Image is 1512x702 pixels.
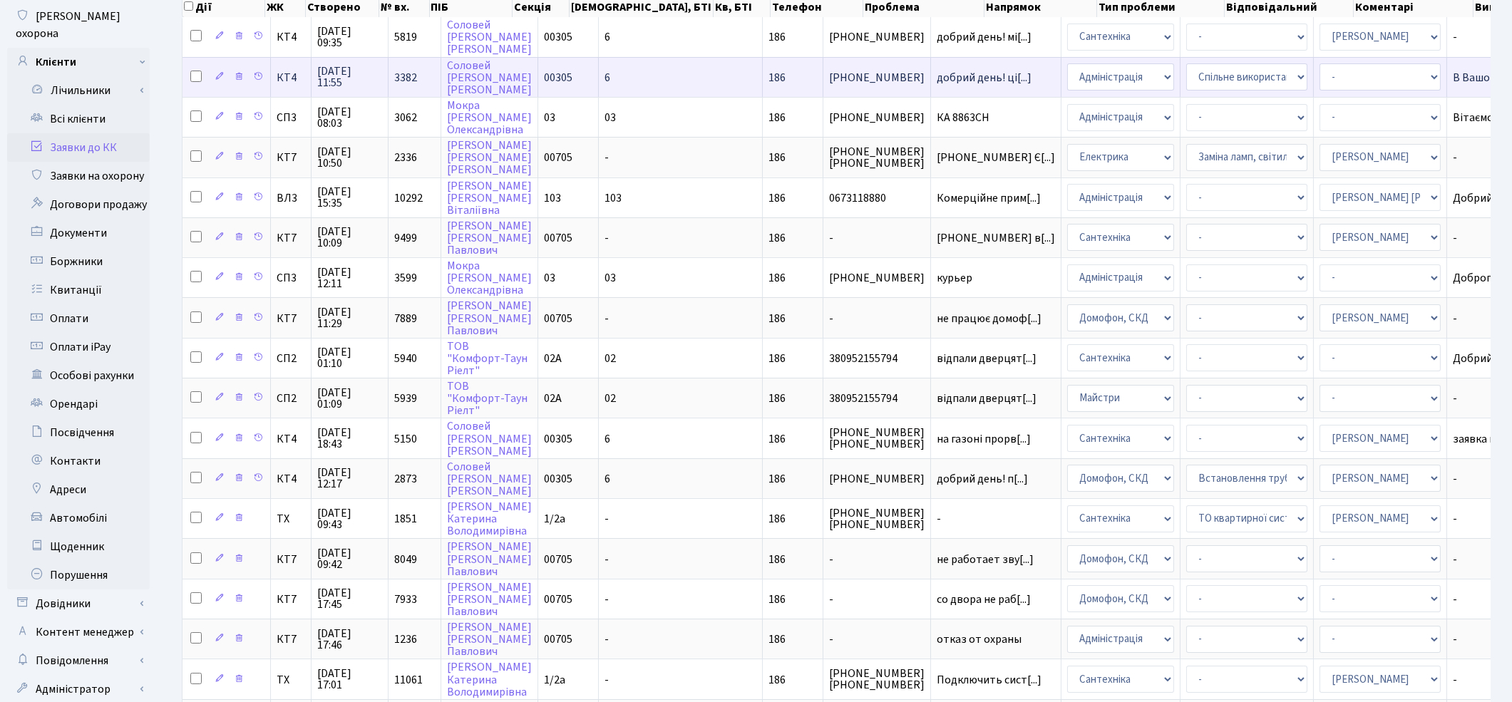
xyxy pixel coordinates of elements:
span: КТ4 [277,433,305,445]
span: Подключить сист[...] [937,672,1042,688]
span: 02А [544,351,562,366]
span: [DATE] 08:03 [317,106,382,129]
span: 9499 [394,230,417,246]
span: - [829,634,925,645]
span: - [829,313,925,324]
span: ТХ [277,513,305,525]
span: - [605,511,609,527]
a: [PERSON_NAME][PERSON_NAME]Павлович [447,540,532,579]
span: [DATE] 17:01 [317,668,382,691]
span: 186 [768,471,786,487]
span: [DATE] 10:09 [317,226,382,249]
span: [PHONE_NUMBER] [829,473,925,485]
span: - [605,672,609,688]
span: [PHONE_NUMBER] [PHONE_NUMBER] [829,668,925,691]
span: 7933 [394,592,417,607]
span: не работает зву[...] [937,552,1034,567]
span: [DATE] 01:10 [317,346,382,369]
span: - [605,552,609,567]
span: 186 [768,552,786,567]
span: [PHONE_NUMBER] в[...] [937,230,1055,246]
a: Довідники [7,589,150,618]
span: 186 [768,150,786,165]
span: - [605,311,609,326]
a: Порушення [7,561,150,589]
a: [PERSON_NAME]КатеринаВолодимирівна [447,499,532,539]
span: 186 [768,631,786,647]
span: 8049 [394,552,417,567]
span: [PHONE_NUMBER] [829,31,925,43]
a: Соловей[PERSON_NAME][PERSON_NAME] [447,17,532,57]
span: [DATE] 17:45 [317,587,382,610]
a: Лічильники [16,76,150,105]
span: 186 [768,391,786,406]
span: [DATE] 17:46 [317,628,382,651]
span: 6 [605,70,610,86]
a: Соловей[PERSON_NAME][PERSON_NAME] [447,58,532,98]
a: [PERSON_NAME][PERSON_NAME]Павлович [447,218,532,258]
span: 5940 [394,351,417,366]
span: [DATE] 09:35 [317,26,382,48]
span: КТ7 [277,232,305,244]
span: 00705 [544,150,572,165]
span: [PHONE_NUMBER] [PHONE_NUMBER] [829,427,925,450]
span: СП2 [277,393,305,404]
span: 5819 [394,29,417,45]
a: Всі клієнти [7,105,150,133]
span: добрий день! ці[...] [937,70,1032,86]
a: Мокра[PERSON_NAME]Олександрівна [447,98,532,138]
a: [PERSON_NAME][PERSON_NAME]Павлович [447,579,532,619]
span: - [829,594,925,605]
span: 10292 [394,190,423,206]
span: СП3 [277,112,305,123]
span: 186 [768,190,786,206]
span: 00705 [544,311,572,326]
span: [PHONE_NUMBER] [PHONE_NUMBER] [829,146,925,169]
span: 00305 [544,70,572,86]
span: КТ7 [277,634,305,645]
span: 1/2а [544,511,565,527]
span: 186 [768,672,786,688]
a: Соловей[PERSON_NAME][PERSON_NAME] [447,459,532,499]
span: 00305 [544,29,572,45]
span: відпали дверцят[...] [937,391,1037,406]
span: 186 [768,511,786,527]
span: КТ7 [277,594,305,605]
span: 186 [768,29,786,45]
span: - [829,232,925,244]
span: Комерційне прим[...] [937,190,1041,206]
span: - [605,230,609,246]
span: 0673118880 [829,192,925,204]
span: 03 [544,110,555,125]
span: 3599 [394,270,417,286]
span: [DATE] 12:11 [317,267,382,289]
a: Квитанції [7,276,150,304]
span: 03 [544,270,555,286]
a: ТОВ"Комфорт-ТаунРіелт" [447,378,528,418]
span: 1236 [394,631,417,647]
span: [DATE] 09:42 [317,547,382,570]
span: ТХ [277,674,305,686]
a: Документи [7,219,150,247]
span: [DATE] 15:35 [317,186,382,209]
span: 103 [605,190,622,206]
span: КТ7 [277,554,305,565]
span: КТ4 [277,72,305,83]
a: Оплати [7,304,150,333]
span: 380952155794 [829,353,925,364]
a: Адреси [7,475,150,504]
span: 380952155794 [829,393,925,404]
span: [DATE] 09:43 [317,507,382,530]
span: 1/2а [544,672,565,688]
span: 2873 [394,471,417,487]
span: [DATE] 11:29 [317,306,382,329]
span: 00305 [544,471,572,487]
a: Оплати iPay [7,333,150,361]
span: 6 [605,431,610,447]
span: добрий день! п[...] [937,471,1028,487]
span: 7889 [394,311,417,326]
span: КТ4 [277,31,305,43]
span: [DATE] 01:09 [317,387,382,410]
span: - [605,150,609,165]
span: 00705 [544,631,572,647]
